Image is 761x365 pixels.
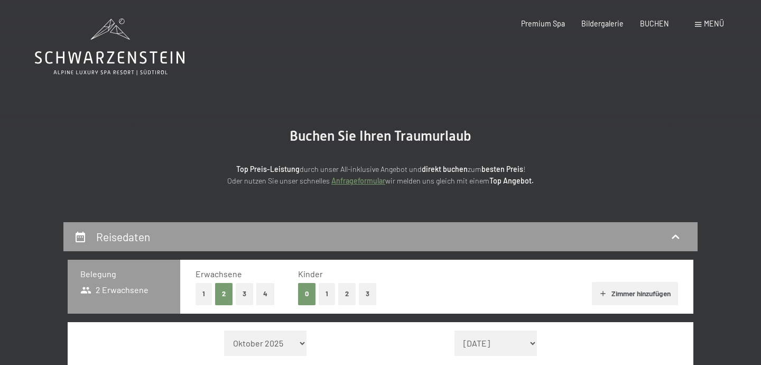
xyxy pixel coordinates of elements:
a: Premium Spa [521,19,565,28]
button: 1 [196,283,212,305]
strong: besten Preis [481,165,523,174]
strong: direkt buchen [422,165,468,174]
p: durch unser All-inklusive Angebot und zum ! Oder nutzen Sie unser schnelles wir melden uns gleich... [148,163,613,187]
span: Buchen Sie Ihren Traumurlaub [290,128,471,144]
span: Erwachsene [196,269,242,279]
span: 2 Erwachsene [80,284,149,296]
a: Anfrageformular [331,176,385,185]
h3: Belegung [80,268,168,280]
h2: Reisedaten [96,230,150,243]
button: Zimmer hinzufügen [592,282,678,305]
strong: Top Angebot. [489,176,534,185]
button: 3 [236,283,253,305]
button: 2 [215,283,233,305]
button: 2 [338,283,356,305]
span: Menü [704,19,724,28]
button: 4 [256,283,274,305]
a: BUCHEN [640,19,669,28]
span: Kinder [298,269,323,279]
button: 3 [359,283,376,305]
button: 1 [319,283,335,305]
strong: Top Preis-Leistung [236,165,300,174]
button: 0 [298,283,315,305]
a: Bildergalerie [581,19,624,28]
